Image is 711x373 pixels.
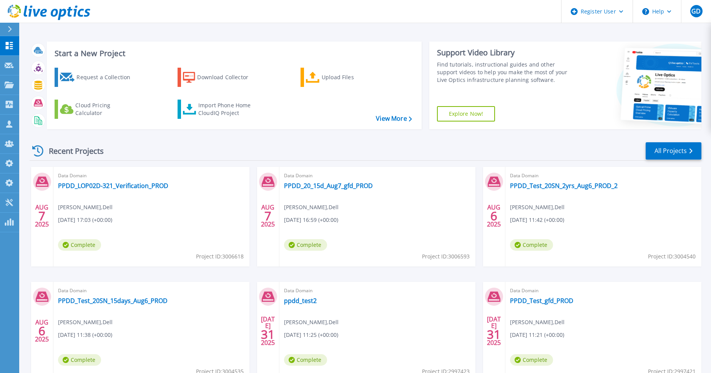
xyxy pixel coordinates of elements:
[284,182,373,190] a: PPDD_20_15d_Aug7_gfd_PROD
[510,318,565,326] span: [PERSON_NAME] , Dell
[301,68,386,87] a: Upload Files
[75,102,137,117] div: Cloud Pricing Calculator
[55,100,140,119] a: Cloud Pricing Calculator
[510,297,573,305] a: PPDD_Test_gfd_PROD
[58,297,168,305] a: PPDD_Test_20SN_15days_Aug6_PROD
[58,172,245,180] span: Data Domain
[58,354,101,366] span: Complete
[35,202,49,230] div: AUG 2025
[76,70,138,85] div: Request a Collection
[322,70,383,85] div: Upload Files
[284,203,339,211] span: [PERSON_NAME] , Dell
[58,216,112,224] span: [DATE] 17:03 (+00:00)
[196,252,244,261] span: Project ID: 3006618
[261,331,275,338] span: 31
[510,182,618,190] a: PPDD_Test_20SN_2yrs_Aug6_PROD_2
[284,216,338,224] span: [DATE] 16:59 (+00:00)
[284,239,327,251] span: Complete
[55,68,140,87] a: Request a Collection
[198,102,258,117] div: Import Phone Home CloudIQ Project
[646,142,701,160] a: All Projects
[691,8,701,14] span: GD
[284,172,471,180] span: Data Domain
[264,213,271,219] span: 7
[422,252,470,261] span: Project ID: 3006593
[261,317,275,345] div: [DATE] 2025
[437,48,575,58] div: Support Video Library
[510,172,697,180] span: Data Domain
[510,286,697,295] span: Data Domain
[648,252,696,261] span: Project ID: 3004540
[487,331,501,338] span: 31
[58,286,245,295] span: Data Domain
[178,68,263,87] a: Download Collector
[376,115,412,122] a: View More
[284,286,471,295] span: Data Domain
[437,106,495,122] a: Explore Now!
[38,328,45,334] span: 6
[58,239,101,251] span: Complete
[487,202,501,230] div: AUG 2025
[261,202,275,230] div: AUG 2025
[35,317,49,345] div: AUG 2025
[58,318,113,326] span: [PERSON_NAME] , Dell
[510,331,564,339] span: [DATE] 11:21 (+00:00)
[30,142,114,160] div: Recent Projects
[490,213,497,219] span: 6
[58,331,112,339] span: [DATE] 11:38 (+00:00)
[284,297,317,305] a: ppdd_test2
[38,213,45,219] span: 7
[437,61,575,84] div: Find tutorials, instructional guides and other support videos to help you make the most of your L...
[58,182,168,190] a: PPDD_LOP02D-321_Verification_PROD
[55,49,412,58] h3: Start a New Project
[284,331,338,339] span: [DATE] 11:25 (+00:00)
[510,239,553,251] span: Complete
[58,203,113,211] span: [PERSON_NAME] , Dell
[510,216,564,224] span: [DATE] 11:42 (+00:00)
[284,318,339,326] span: [PERSON_NAME] , Dell
[510,203,565,211] span: [PERSON_NAME] , Dell
[197,70,259,85] div: Download Collector
[510,354,553,366] span: Complete
[487,317,501,345] div: [DATE] 2025
[284,354,327,366] span: Complete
